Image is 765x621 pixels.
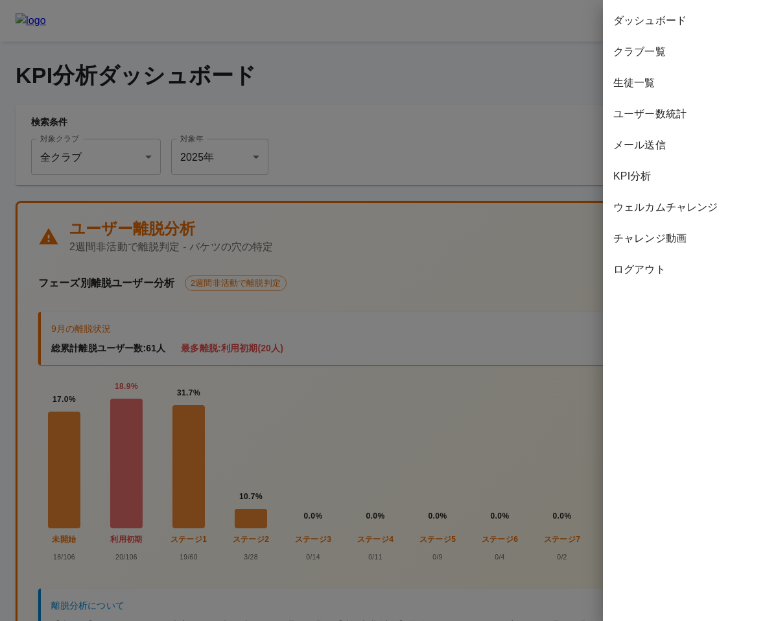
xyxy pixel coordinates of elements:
[603,5,765,36] div: ダッシュボード
[613,137,755,153] span: メール送信
[603,99,765,130] div: ユーザー数統計
[603,192,765,223] div: ウェルカムチャレンジ
[603,223,765,254] div: チャレンジ動画
[613,106,755,122] span: ユーザー数統計
[613,231,755,246] span: チャレンジ動画
[613,262,755,277] span: ログアウト
[603,254,765,285] div: ログアウト
[613,44,755,60] span: クラブ一覧
[603,36,765,67] div: クラブ一覧
[613,13,755,29] span: ダッシュボード
[613,75,755,91] span: 生徒一覧
[603,67,765,99] div: 生徒一覧
[603,130,765,161] div: メール送信
[613,200,755,215] span: ウェルカムチャレンジ
[603,161,765,192] div: KPI分析
[613,169,755,184] span: KPI分析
